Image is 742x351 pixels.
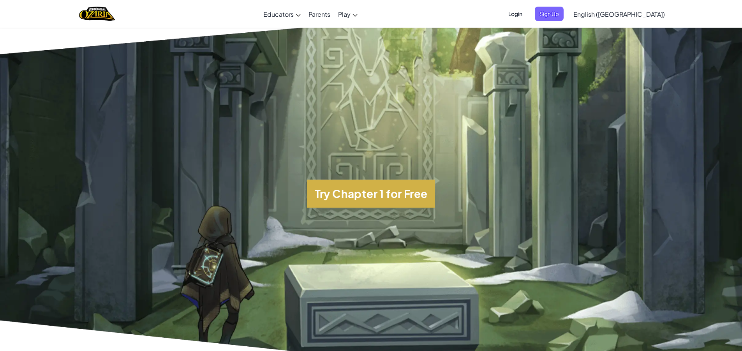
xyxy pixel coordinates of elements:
span: English ([GEOGRAPHIC_DATA]) [573,10,665,18]
a: English ([GEOGRAPHIC_DATA]) [569,4,669,25]
a: Play [334,4,361,25]
a: Educators [259,4,305,25]
button: Sign Up [535,7,564,21]
span: Play [338,10,351,18]
button: Login [504,7,527,21]
a: Ozaria by CodeCombat logo [79,6,115,22]
button: Try Chapter 1 for Free [307,180,435,208]
a: Parents [305,4,334,25]
span: Educators [263,10,294,18]
img: Home [79,6,115,22]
